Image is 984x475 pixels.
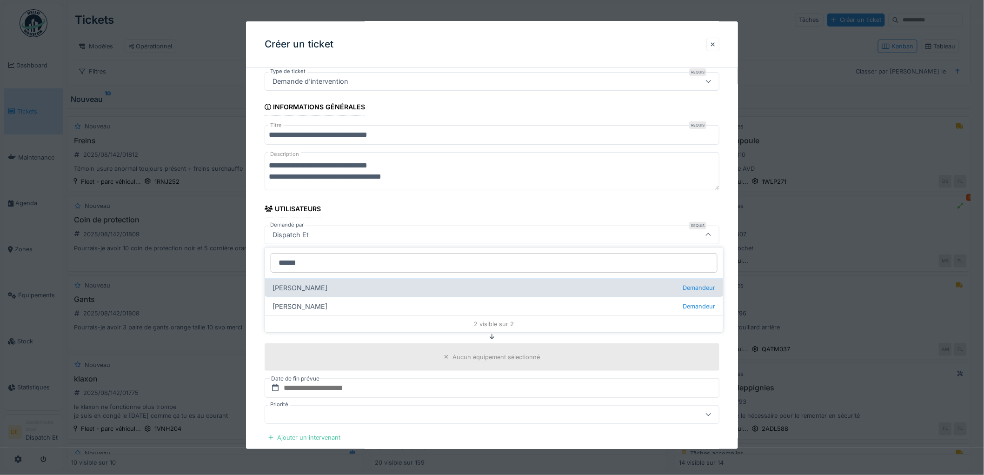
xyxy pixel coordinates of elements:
div: [PERSON_NAME] [265,278,723,297]
div: Demande d'intervention [269,76,352,87]
span: Demandeur [683,283,716,292]
div: [PERSON_NAME] [265,297,723,315]
div: 2 visible sur 2 [265,315,723,332]
label: Type de ticket [268,67,307,75]
div: Requis [689,68,706,76]
label: Titre [268,121,284,129]
div: Requis [689,221,706,229]
div: Informations générales [265,100,365,116]
label: Description [268,148,301,160]
div: Utilisateurs [265,202,321,218]
div: Aucun équipement sélectionné [452,353,540,361]
label: Demandé par [268,221,306,228]
label: Date de fin prévue [270,374,320,384]
div: Dispatch Et [269,229,312,240]
label: Priorité [268,401,290,408]
h3: Créer un ticket [265,39,333,50]
div: Ajouter un intervenant [265,431,344,444]
div: Requis [689,121,706,129]
span: Demandeur [683,302,716,311]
